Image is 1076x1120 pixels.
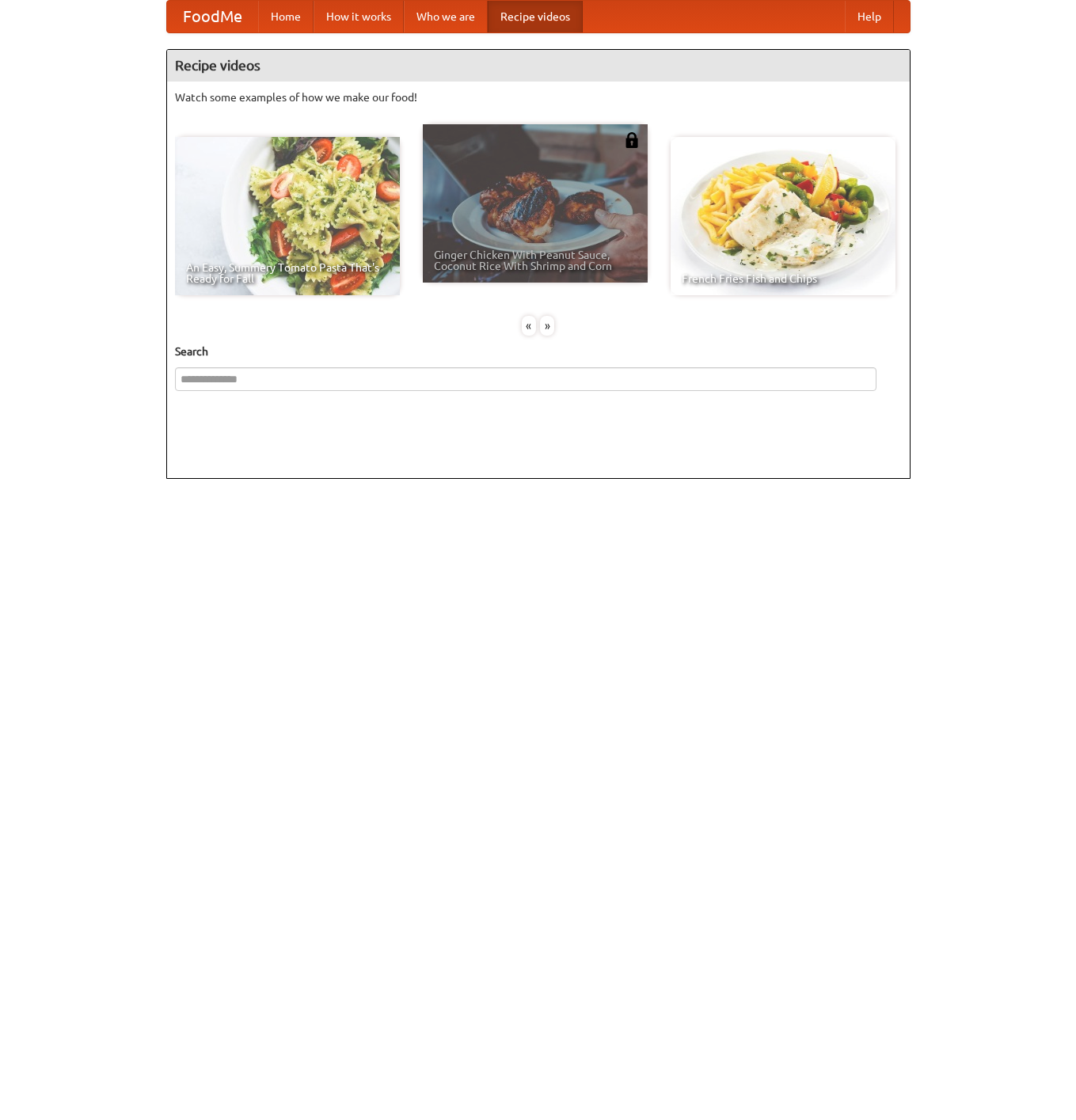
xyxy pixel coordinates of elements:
div: « [522,316,536,336]
a: FoodMe [167,1,258,32]
a: Home [258,1,314,32]
a: Who we are [404,1,488,32]
a: Recipe videos [488,1,583,32]
a: How it works [314,1,404,32]
h4: Recipe videos [167,50,910,82]
h5: Search [175,344,902,359]
p: Watch some examples of how we make our food! [175,89,902,105]
a: Help [845,1,894,32]
div: » [540,316,554,336]
span: French Fries Fish and Chips [682,273,884,284]
a: An Easy, Summery Tomato Pasta That's Ready for Fall [175,137,400,295]
a: French Fries Fish and Chips [671,137,895,295]
img: 483408.png [624,132,640,148]
span: An Easy, Summery Tomato Pasta That's Ready for Fall [186,262,389,284]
